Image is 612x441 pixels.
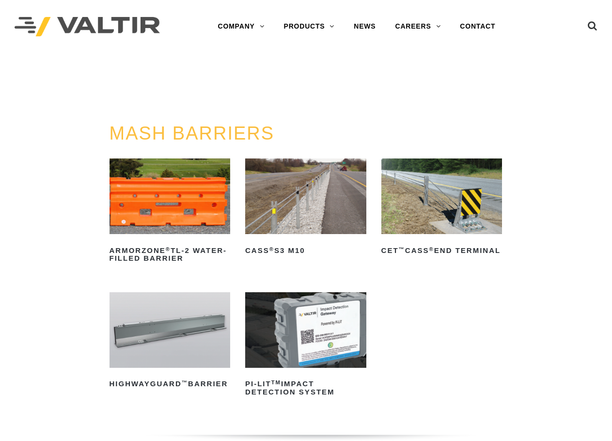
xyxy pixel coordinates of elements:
sup: ™ [182,379,188,385]
sup: ® [269,246,274,252]
a: ArmorZone®TL-2 Water-Filled Barrier [110,158,231,266]
a: CASS®S3 M10 [245,158,366,258]
sup: TM [271,379,281,385]
a: PI-LITTMImpact Detection System [245,292,366,400]
h2: PI-LIT Impact Detection System [245,377,366,400]
a: HighwayGuard™Barrier [110,292,231,392]
a: PRODUCTS [274,17,345,36]
sup: ® [166,246,171,252]
h2: ArmorZone TL-2 Water-Filled Barrier [110,243,231,266]
h2: CASS S3 M10 [245,243,366,258]
sup: ™ [399,246,405,252]
sup: ® [429,246,434,252]
a: COMPANY [208,17,274,36]
h2: CET CASS End Terminal [381,243,502,258]
a: NEWS [344,17,385,36]
h2: HighwayGuard Barrier [110,377,231,392]
a: CONTACT [450,17,505,36]
img: Valtir [15,17,160,37]
a: CET™CASS®End Terminal [381,158,502,258]
a: MASH BARRIERS [110,123,275,143]
a: CAREERS [385,17,450,36]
